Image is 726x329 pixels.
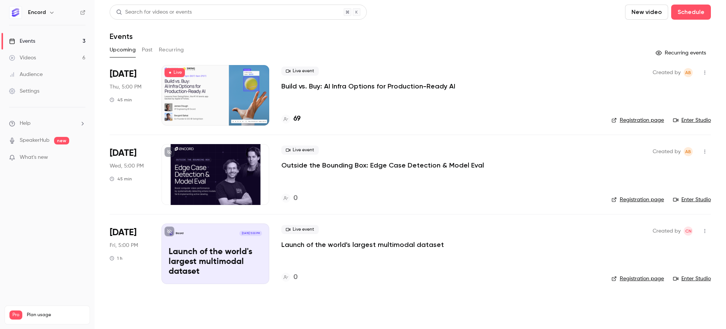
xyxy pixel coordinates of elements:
[110,97,132,103] div: 45 min
[161,223,269,284] a: Launch of the world's largest multimodal datasetEncord[DATE] 5:00 PMLaunch of the world's largest...
[110,255,123,261] div: 1 h
[685,68,691,77] span: AB
[281,114,301,124] a: 69
[9,119,85,127] li: help-dropdown-opener
[281,240,444,249] a: Launch of the world's largest multimodal dataset
[9,310,22,320] span: Pro
[281,272,298,282] a: 0
[159,44,184,56] button: Recurring
[281,67,319,76] span: Live event
[110,162,144,170] span: Wed, 5:00 PM
[110,227,137,239] span: [DATE]
[293,114,301,124] h4: 69
[281,146,319,155] span: Live event
[281,225,319,234] span: Live event
[110,242,138,249] span: Fri, 5:00 PM
[110,32,133,41] h1: Events
[110,147,137,159] span: [DATE]
[110,44,136,56] button: Upcoming
[684,147,693,156] span: Annabel Benjamin
[653,147,681,156] span: Created by
[116,8,192,16] div: Search for videos or events
[673,275,711,282] a: Enter Studio
[20,154,48,161] span: What's new
[673,196,711,203] a: Enter Studio
[164,68,185,77] span: Live
[142,44,153,56] button: Past
[239,231,262,236] span: [DATE] 5:00 PM
[28,9,46,16] h6: Encord
[9,6,22,19] img: Encord
[169,247,262,276] p: Launch of the world's largest multimodal dataset
[27,312,85,318] span: Plan usage
[653,227,681,236] span: Created by
[20,137,50,144] a: SpeakerHub
[110,68,137,80] span: [DATE]
[110,144,149,205] div: Sep 17 Wed, 5:00 PM (Europe/London)
[293,193,298,203] h4: 0
[671,5,711,20] button: Schedule
[110,83,141,91] span: Thu, 5:00 PM
[684,227,693,236] span: Chloe Noble
[685,147,691,156] span: AB
[176,231,183,235] p: Encord
[110,223,149,284] div: Sep 26 Fri, 5:00 PM (Europe/London)
[9,71,43,78] div: Audience
[9,54,36,62] div: Videos
[293,272,298,282] h4: 0
[684,68,693,77] span: Annabel Benjamin
[281,82,455,91] a: Build vs. Buy: AI Infra Options for Production-Ready AI
[281,161,484,170] a: Outside the Bounding Box: Edge Case Detection & Model Eval
[652,47,711,59] button: Recurring events
[611,196,664,203] a: Registration page
[611,116,664,124] a: Registration page
[110,65,149,126] div: Aug 28 Thu, 5:00 PM (Europe/London)
[9,37,35,45] div: Events
[20,119,31,127] span: Help
[54,137,69,144] span: new
[685,227,692,236] span: CN
[9,87,39,95] div: Settings
[673,116,711,124] a: Enter Studio
[653,68,681,77] span: Created by
[611,275,664,282] a: Registration page
[281,193,298,203] a: 0
[110,176,132,182] div: 45 min
[625,5,668,20] button: New video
